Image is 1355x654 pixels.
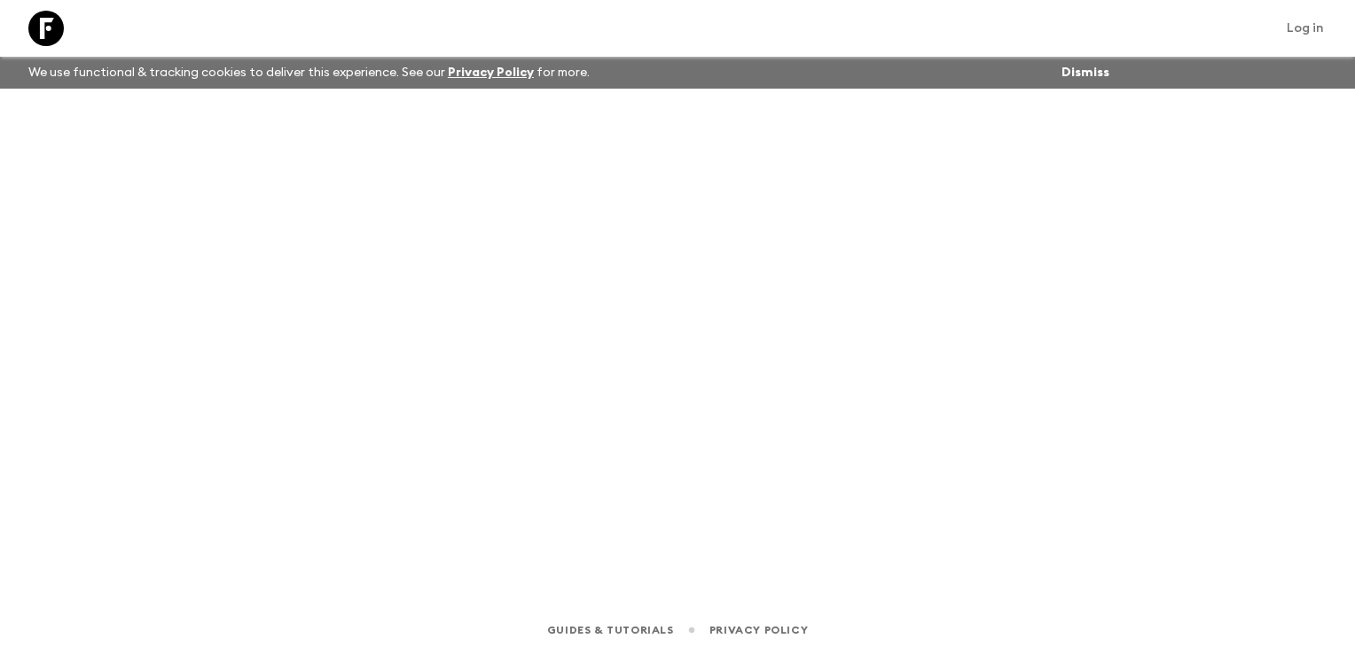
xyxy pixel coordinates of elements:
[448,66,534,79] a: Privacy Policy
[21,57,597,89] p: We use functional & tracking cookies to deliver this experience. See our for more.
[1277,16,1334,41] a: Log in
[1057,60,1114,85] button: Dismiss
[547,620,674,640] a: Guides & Tutorials
[709,620,808,640] a: Privacy Policy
